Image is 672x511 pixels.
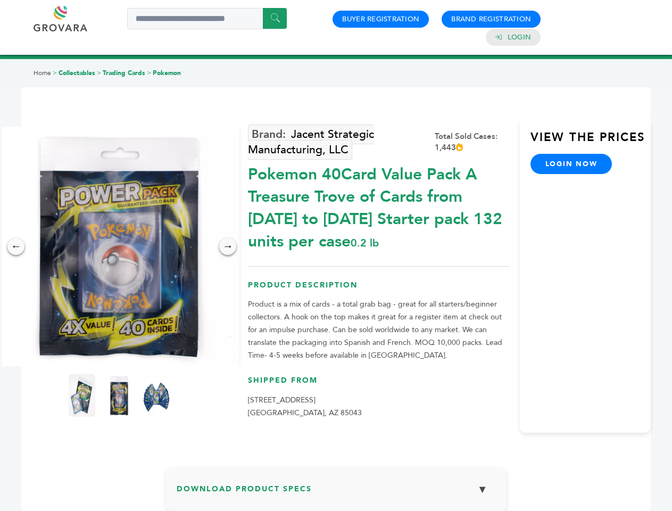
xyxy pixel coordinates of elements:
div: Total Sold Cases: 1,443 [435,131,509,153]
a: Brand Registration [451,14,531,24]
img: Pokemon 40-Card Value Pack – A Treasure Trove of Cards from 1996 to 2024 - Starter pack! 132 unit... [106,374,132,417]
p: Product is a mix of cards - a total grab bag - great for all starters/beginner collectors. A hook... [248,298,509,362]
h3: Shipped From [248,375,509,394]
span: > [147,69,151,77]
a: Login [508,32,531,42]
img: Pokemon 40-Card Value Pack – A Treasure Trove of Cards from 1996 to 2024 - Starter pack! 132 unit... [69,374,95,417]
img: Pokemon 40-Card Value Pack – A Treasure Trove of Cards from 1996 to 2024 - Starter pack! 132 unit... [143,374,170,417]
a: Jacent Strategic Manufacturing, LLC [248,125,374,160]
a: login now [530,154,612,174]
div: → [219,238,236,255]
a: Buyer Registration [342,14,419,24]
div: Pokemon 40Card Value Pack A Treasure Trove of Cards from [DATE] to [DATE] Starter pack 132 units ... [248,158,509,253]
h3: Product Description [248,280,509,299]
h3: Download Product Specs [177,478,496,509]
span: > [97,69,101,77]
button: ▼ [469,478,496,501]
input: Search a product or brand... [127,8,287,29]
span: > [53,69,57,77]
h3: View the Prices [530,129,651,154]
a: Collectables [59,69,95,77]
div: ← [7,238,24,255]
span: 0.2 lb [351,236,379,250]
a: Trading Cards [103,69,145,77]
p: [STREET_ADDRESS] [GEOGRAPHIC_DATA], AZ 85043 [248,394,509,419]
a: Pokemon [153,69,181,77]
a: Home [34,69,51,77]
